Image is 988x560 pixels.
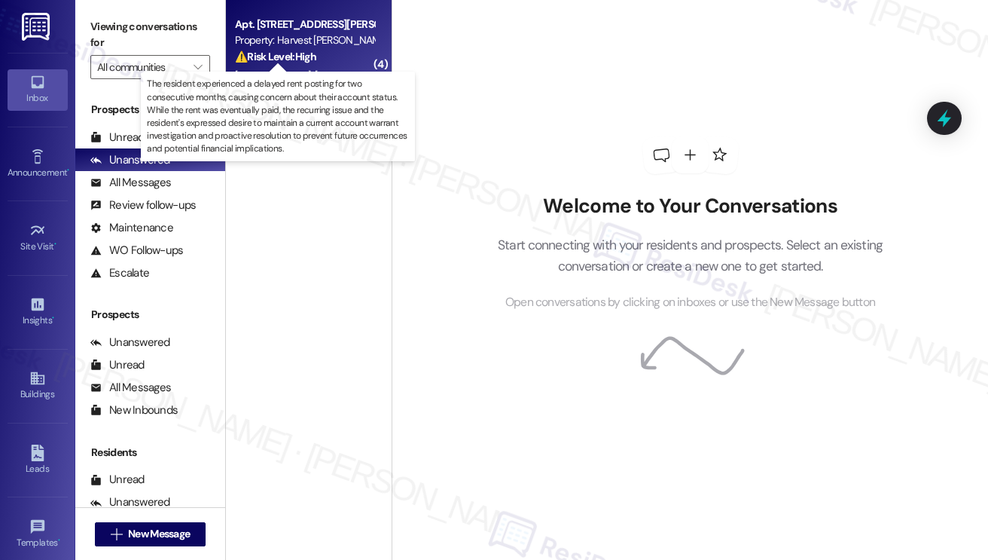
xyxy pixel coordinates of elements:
[90,494,170,510] div: Unanswered
[54,239,56,249] span: •
[90,197,196,213] div: Review follow-ups
[90,402,178,418] div: New Inbounds
[8,440,68,481] a: Leads
[90,380,171,396] div: All Messages
[90,357,145,373] div: Unread
[235,17,374,32] div: Apt. [STREET_ADDRESS][PERSON_NAME]
[315,69,390,82] span: [PERSON_NAME]
[75,307,225,323] div: Prospects
[75,445,225,461] div: Residents
[90,15,210,55] label: Viewing conversations for
[90,220,173,236] div: Maintenance
[95,522,206,546] button: New Message
[475,234,906,277] p: Start connecting with your residents and prospects. Select an existing conversation or create a n...
[235,50,316,63] strong: ⚠️ Risk Level: High
[8,69,68,110] a: Inbox
[505,293,875,312] span: Open conversations by clicking on inboxes or use the New Message button
[90,472,145,488] div: Unread
[90,335,170,350] div: Unanswered
[90,265,149,281] div: Escalate
[194,61,202,73] i: 
[8,218,68,259] a: Site Visit •
[22,13,53,41] img: ResiDesk Logo
[235,69,315,82] span: [PERSON_NAME]
[90,152,170,168] div: Unanswered
[90,130,145,145] div: Unread
[90,175,171,191] div: All Messages
[147,78,409,155] p: The resident experienced a delayed rent posting for two consecutive months, causing concern about...
[111,528,122,540] i: 
[475,194,906,219] h2: Welcome to Your Conversations
[58,535,60,546] span: •
[52,313,54,323] span: •
[67,165,69,176] span: •
[128,526,190,542] span: New Message
[97,55,186,79] input: All communities
[235,32,374,48] div: Property: Harvest [PERSON_NAME]
[8,514,68,555] a: Templates •
[90,243,183,259] div: WO Follow-ups
[75,102,225,118] div: Prospects + Residents
[8,366,68,406] a: Buildings
[8,292,68,332] a: Insights •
